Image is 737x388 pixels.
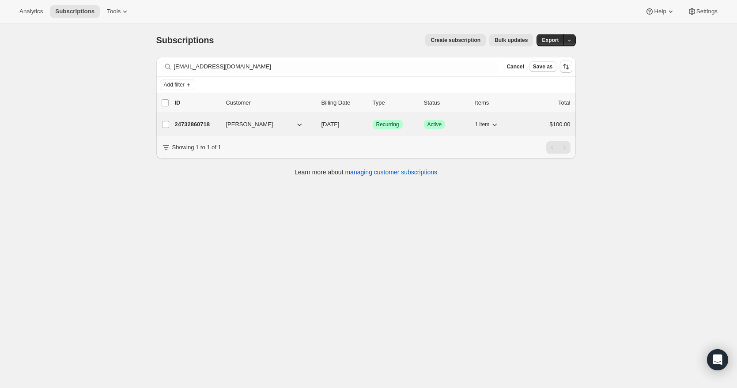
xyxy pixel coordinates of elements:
[537,34,564,46] button: Export
[427,121,442,128] span: Active
[19,8,43,15] span: Analytics
[475,121,490,128] span: 1 item
[550,121,571,128] span: $100.00
[640,5,680,18] button: Help
[707,349,728,370] div: Open Intercom Messenger
[475,98,519,107] div: Items
[425,34,486,46] button: Create subscription
[156,35,214,45] span: Subscriptions
[542,37,559,44] span: Export
[175,98,219,107] p: ID
[175,98,571,107] div: IDCustomerBilling DateTypeStatusItemsTotal
[533,63,553,70] span: Save as
[321,121,340,128] span: [DATE]
[529,61,556,72] button: Save as
[226,98,314,107] p: Customer
[560,60,572,73] button: Sort the results
[55,8,94,15] span: Subscriptions
[682,5,723,18] button: Settings
[495,37,528,44] span: Bulk updates
[107,8,121,15] span: Tools
[558,98,570,107] p: Total
[102,5,135,18] button: Tools
[175,118,571,131] div: 24732860718[PERSON_NAME][DATE]SuccessRecurringSuccessActive1 item$100.00
[506,63,524,70] span: Cancel
[503,61,527,72] button: Cancel
[160,79,195,90] button: Add filter
[431,37,480,44] span: Create subscription
[174,60,498,73] input: Filter subscribers
[221,117,309,132] button: [PERSON_NAME]
[696,8,718,15] span: Settings
[14,5,48,18] button: Analytics
[489,34,533,46] button: Bulk updates
[295,168,437,177] p: Learn more about
[321,98,366,107] p: Billing Date
[50,5,100,18] button: Subscriptions
[424,98,468,107] p: Status
[373,98,417,107] div: Type
[172,143,221,152] p: Showing 1 to 1 of 1
[376,121,399,128] span: Recurring
[546,141,571,154] nav: Pagination
[475,118,499,131] button: 1 item
[175,120,219,129] p: 24732860718
[226,120,273,129] span: [PERSON_NAME]
[654,8,666,15] span: Help
[164,81,185,88] span: Add filter
[345,169,437,176] a: managing customer subscriptions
